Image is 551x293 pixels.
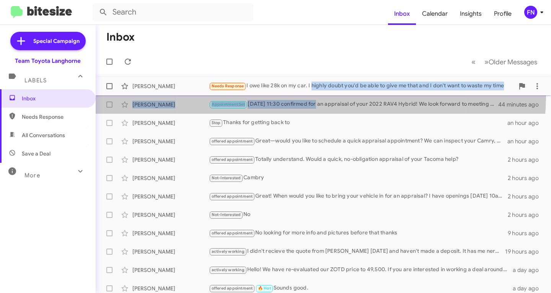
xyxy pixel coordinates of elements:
[507,119,545,127] div: an hour ago
[508,156,545,164] div: 2 hours ago
[416,3,454,25] a: Calendar
[209,82,514,90] div: I owe like 28k on my car. I highly doubt you'd be able to give me that and I don't want to waste ...
[467,54,480,70] button: Previous
[132,193,209,200] div: [PERSON_NAME]
[10,32,86,50] a: Special Campaign
[22,150,51,157] span: Save a Deal
[132,229,209,237] div: [PERSON_NAME]
[212,212,241,217] span: Not-Interested
[508,229,545,237] div: 9 hours ago
[388,3,416,25] a: Inbox
[132,248,209,255] div: [PERSON_NAME]
[209,155,508,164] div: Totally understand. Would a quick, no-obligation appraisal of your Tacoma help?
[505,248,545,255] div: 19 hours ago
[209,137,507,146] div: Great—would you like to schedule a quick appraisal appointment? We can inspect your Camry, provid...
[212,267,245,272] span: actively working
[209,210,508,219] div: No
[212,286,253,291] span: offered appointment
[454,3,488,25] a: Insights
[484,57,489,67] span: »
[33,37,80,45] span: Special Campaign
[212,231,253,236] span: offered appointment
[258,286,271,291] span: 🔥 Hot
[212,102,245,107] span: Appointment Set
[93,3,253,21] input: Search
[132,211,209,219] div: [PERSON_NAME]
[132,174,209,182] div: [PERSON_NAME]
[15,57,81,65] div: Team Toyota Langhorne
[209,118,507,127] div: Thanks for getting back to
[209,174,508,182] div: Cambry
[499,101,545,108] div: 44 minutes ago
[508,174,545,182] div: 2 hours ago
[212,83,244,88] span: Needs Response
[132,266,209,274] div: [PERSON_NAME]
[508,211,545,219] div: 2 hours ago
[209,229,508,237] div: No looking for more info and pictures before that thanks
[524,6,537,19] div: FN
[132,101,209,108] div: [PERSON_NAME]
[508,193,545,200] div: 2 hours ago
[22,131,65,139] span: All Conversations
[212,194,253,199] span: offered appointment
[212,120,221,125] span: Stop
[209,100,499,109] div: [DATE] 11:30 confirmed for an appraisal of your 2022 RAV4 Hybrid! We look forward to meeting with...
[489,58,537,66] span: Older Messages
[209,192,508,201] div: Great! When would you like to bring your vehicle in for an appraisal? I have openings [DATE] 10am...
[24,172,40,179] span: More
[512,285,545,292] div: a day ago
[507,137,545,145] div: an hour ago
[24,77,47,84] span: Labels
[22,113,87,121] span: Needs Response
[212,175,241,180] span: Not-Interested
[132,156,209,164] div: [PERSON_NAME]
[467,54,542,70] nav: Page navigation example
[132,137,209,145] div: [PERSON_NAME]
[518,6,543,19] button: FN
[488,3,518,25] a: Profile
[212,249,245,254] span: actively working
[132,82,209,90] div: [PERSON_NAME]
[512,266,545,274] div: a day ago
[22,95,87,102] span: Inbox
[209,284,512,293] div: Sounds good.
[212,157,253,162] span: offered appointment
[106,31,135,43] h1: Inbox
[209,265,512,274] div: Hello! We have re-evaluated our ZOTD price to 49,500. If you are interested in working a deal aro...
[132,285,209,292] div: [PERSON_NAME]
[480,54,542,70] button: Next
[471,57,476,67] span: «
[132,119,209,127] div: [PERSON_NAME]
[209,247,505,256] div: I didn't recieve the quote from [PERSON_NAME] [DATE] and haven't made a deposit. It has me nervous.
[212,139,253,144] span: offered appointment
